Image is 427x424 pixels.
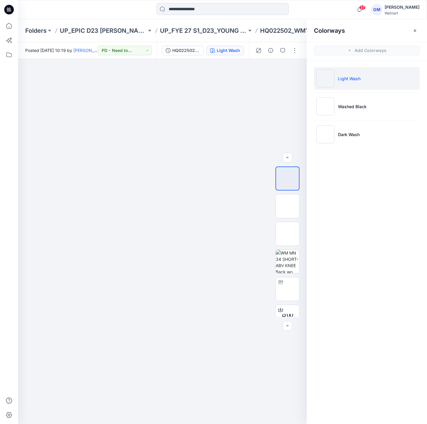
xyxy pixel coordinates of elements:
p: Dark Wash [338,131,360,138]
span: Posted [DATE] 10:19 by [25,47,98,53]
img: Light Wash [316,69,334,87]
button: Details [266,46,275,55]
a: UP_EPIC D23 [PERSON_NAME] [60,26,147,35]
img: Dark Wash [316,125,334,143]
img: Washed Black [316,97,334,115]
div: HQ022502_WMYM-3707-2026 Denim Jort_Full Colorway [172,47,200,54]
div: [PERSON_NAME] [385,4,419,11]
div: Walmart [385,11,419,15]
a: Folders [25,26,47,35]
div: Light Wash [217,47,240,54]
img: WM MN 34 SHORT-ABV KNEE Back wo Avatar [276,250,299,273]
a: [PERSON_NAME] [73,48,107,53]
button: HQ022502_WMYM-3707-2026 Denim Jort_Full Colorway [162,46,204,55]
button: Light Wash [206,46,244,55]
p: HQ022502_WMYM-3707-2026 Denim Jort [260,26,347,35]
a: UP_FYE 27 S1_D23_YOUNG MENS BOTTOMS EPIC [160,26,247,35]
div: GM [371,4,382,15]
span: 37 [359,5,366,10]
p: Light Wash [338,75,361,82]
p: Washed Black [338,103,367,110]
span: BW [282,311,293,322]
h2: Colorways [314,27,345,34]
